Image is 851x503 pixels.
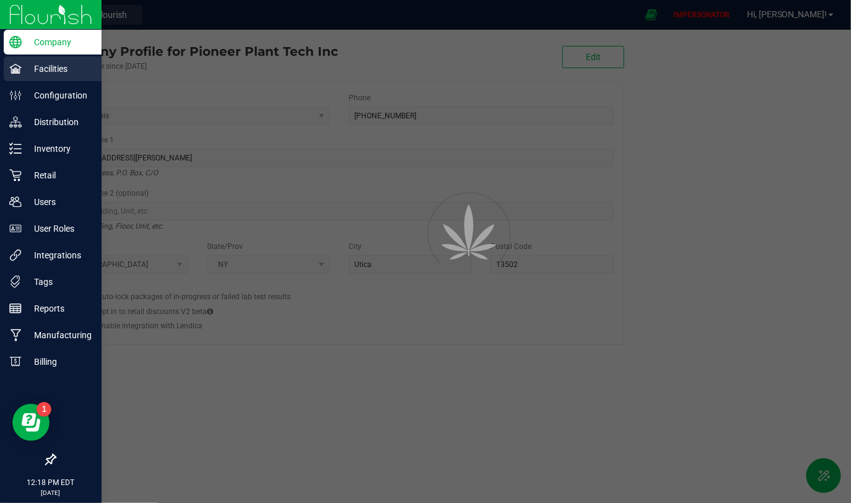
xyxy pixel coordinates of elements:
[22,141,96,156] p: Inventory
[22,168,96,183] p: Retail
[22,221,96,236] p: User Roles
[9,36,22,48] inline-svg: Company
[9,302,22,315] inline-svg: Reports
[9,329,22,341] inline-svg: Manufacturing
[22,274,96,289] p: Tags
[22,301,96,316] p: Reports
[12,404,50,441] iframe: Resource center
[22,354,96,369] p: Billing
[9,116,22,128] inline-svg: Distribution
[22,35,96,50] p: Company
[6,488,96,497] p: [DATE]
[22,328,96,343] p: Manufacturing
[9,276,22,288] inline-svg: Tags
[9,222,22,235] inline-svg: User Roles
[9,89,22,102] inline-svg: Configuration
[9,249,22,261] inline-svg: Integrations
[9,169,22,182] inline-svg: Retail
[22,248,96,263] p: Integrations
[6,477,96,488] p: 12:18 PM EDT
[9,356,22,368] inline-svg: Billing
[9,63,22,75] inline-svg: Facilities
[9,196,22,208] inline-svg: Users
[22,88,96,103] p: Configuration
[37,402,51,417] iframe: Resource center unread badge
[22,115,96,129] p: Distribution
[22,61,96,76] p: Facilities
[22,195,96,209] p: Users
[9,142,22,155] inline-svg: Inventory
